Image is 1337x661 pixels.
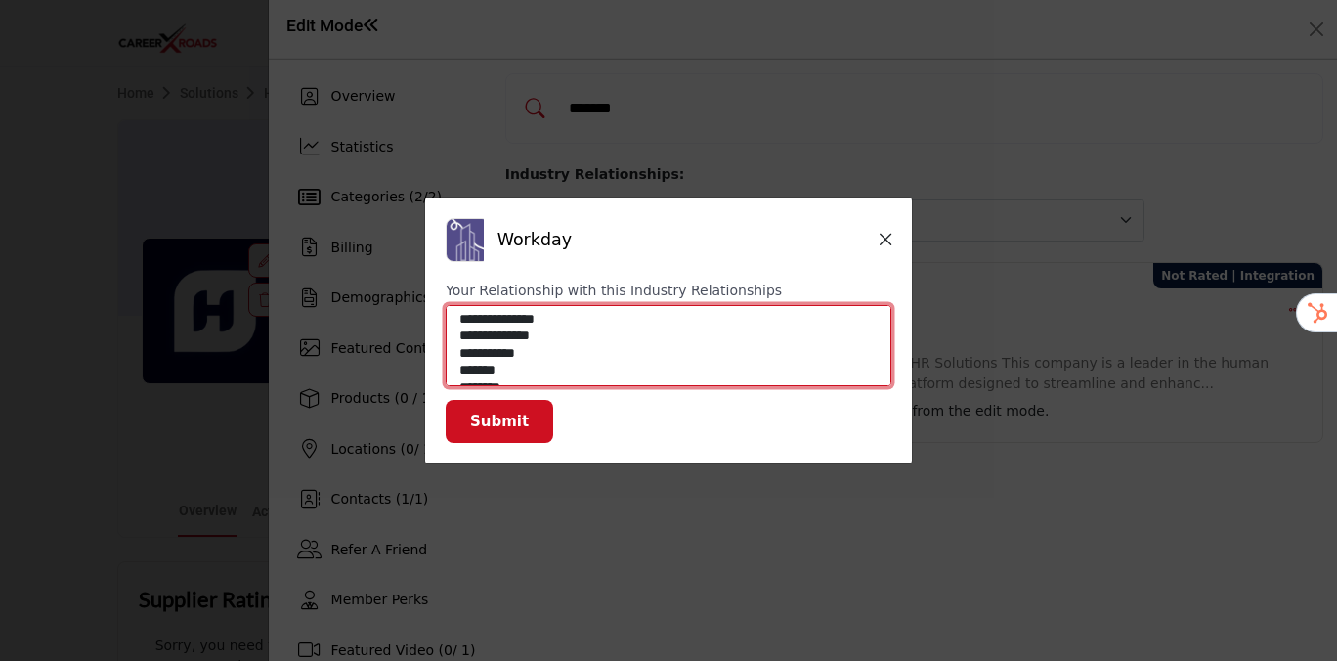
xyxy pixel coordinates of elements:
select: Change Relationship [446,305,891,386]
div: Close [880,230,891,250]
button: Submit [446,400,553,444]
span: Submit [470,413,529,430]
h5: Workday [497,230,880,250]
img: Workday Logo [446,218,490,262]
h6: Your Relationship with this Industry Relationships [446,283,891,299]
